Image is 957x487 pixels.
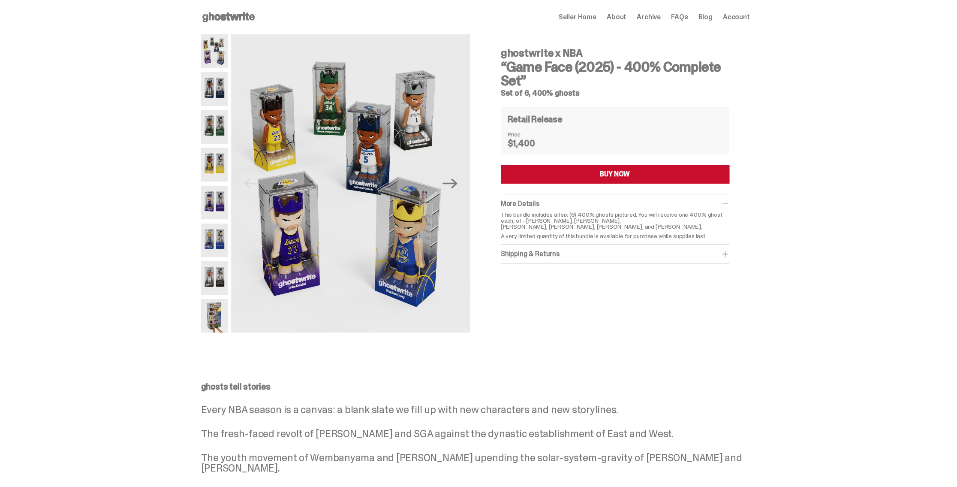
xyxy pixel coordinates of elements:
[698,14,712,21] a: Blog
[201,261,228,295] img: NBA-400-HG-Wemby.png
[201,186,228,219] img: NBA-400-HG-Luka.png
[501,48,729,58] h4: ghostwrite x NBA
[501,233,729,239] p: A very limited quantity of this bundle is available for purchase while supplies last.
[600,171,630,178] div: BUY NOW
[201,224,228,257] img: NBA-400-HG-Steph.png
[508,139,551,148] dd: $1,400
[637,14,661,21] a: Archive
[501,89,729,97] h5: Set of 6, 400% ghosts
[508,131,551,137] dt: Price
[201,34,228,68] img: NBA-400-HG-Main.png
[501,199,539,208] span: More Details
[671,14,688,21] a: FAQs
[201,429,750,439] p: The fresh-faced revolt of [PERSON_NAME] and SGA against the dynastic establishment of East and West.
[607,14,626,21] a: About
[201,453,750,473] p: The youth movement of Wembanyama and [PERSON_NAME] upending the solar-system-gravity of [PERSON_N...
[559,14,596,21] a: Seller Home
[201,72,228,106] img: NBA-400-HG-Ant.png
[723,14,750,21] a: Account
[501,165,729,184] button: BUY NOW
[501,212,729,230] p: This bundle includes all six (6) 400% ghosts pictured. You will receive one 400% ghost each, of -...
[201,110,228,143] img: NBA-400-HG-Giannis.png
[201,299,228,333] img: NBA-400-HG-Scale.png
[231,34,469,333] img: NBA-400-HG-Main.png
[508,115,562,124] h4: Retail Release
[441,174,460,193] button: Next
[201,148,228,181] img: NBA-400-HG%20Bron.png
[201,405,750,415] p: Every NBA season is a canvas: a blank slate we fill up with new characters and new storylines.
[501,250,729,258] div: Shipping & Returns
[501,60,729,88] h3: “Game Face (2025) - 400% Complete Set”
[201,382,750,391] p: ghosts tell stories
